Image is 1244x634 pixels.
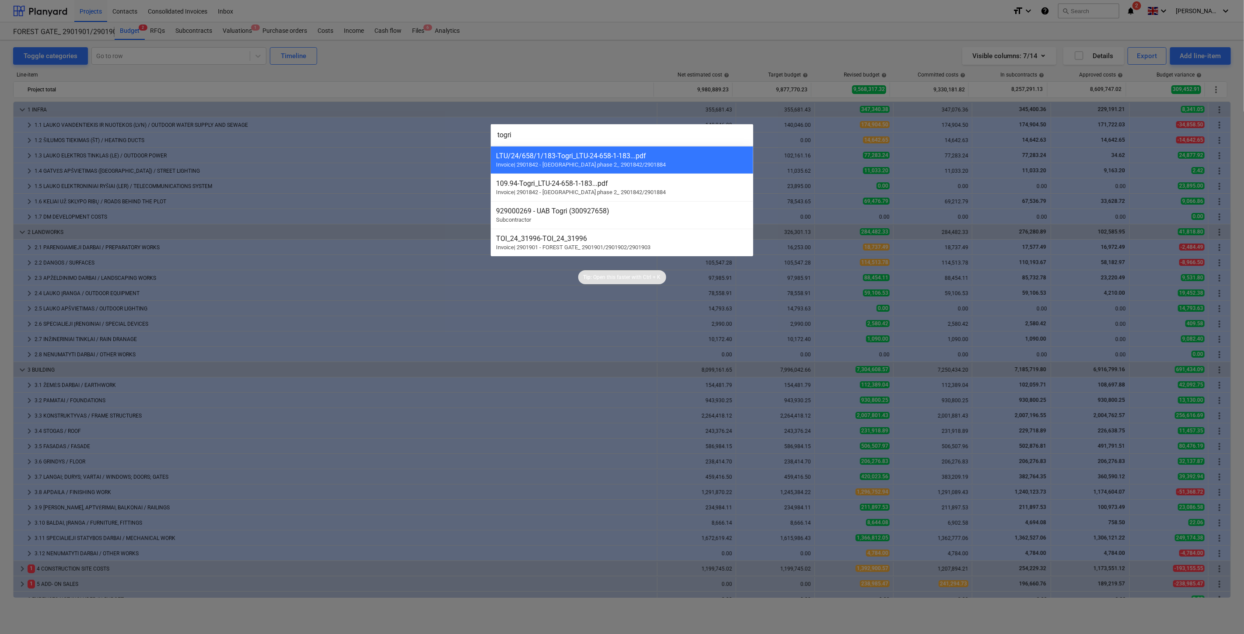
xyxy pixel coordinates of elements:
div: TOI_24_31996-TOI_24_31996Invoice| 2901901 - FOREST GATE_ 2901901/2901902/2901903 [491,229,753,256]
p: Ctrl + K [643,274,661,281]
div: 929000269 - UAB Togri (300927658)Subcontractor [491,201,753,229]
div: LTU/24/658/1/183-Togri_LTU-24-658-1-183...pdfInvoice| 2901842 - [GEOGRAPHIC_DATA] phase 2_ 290184... [491,146,753,174]
div: 109.94 - Togri_LTU-24-658-1-183...pdf [496,179,748,188]
div: TOI_24_31996 - TOI_24_31996 [496,234,748,243]
div: LTU/24/658/1/183 - Togri_LTU-24-658-1-183...pdf [496,152,748,160]
div: 929000269 - UAB Togri (300927658) [496,207,748,215]
p: Tip: [584,274,592,281]
p: Open this faster with [594,274,642,281]
span: Invoice | 2901842 - [GEOGRAPHIC_DATA] phase 2_ 2901842/2901884 [496,189,666,195]
span: Invoice | 2901842 - [GEOGRAPHIC_DATA] phase 2_ 2901842/2901884 [496,161,666,168]
div: 109.94-Togri_LTU-24-658-1-183...pdfInvoice| 2901842 - [GEOGRAPHIC_DATA] phase 2_ 2901842/2901884 [491,174,753,201]
iframe: Chat Widget [1200,592,1244,634]
span: Subcontractor [496,216,531,223]
input: Search for projects, line-items, subcontracts, valuations, subcontractors... [491,124,753,146]
div: Tip:Open this faster withCtrl + K [578,270,666,284]
span: Invoice | 2901901 - FOREST GATE_ 2901901/2901902/2901903 [496,244,650,251]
